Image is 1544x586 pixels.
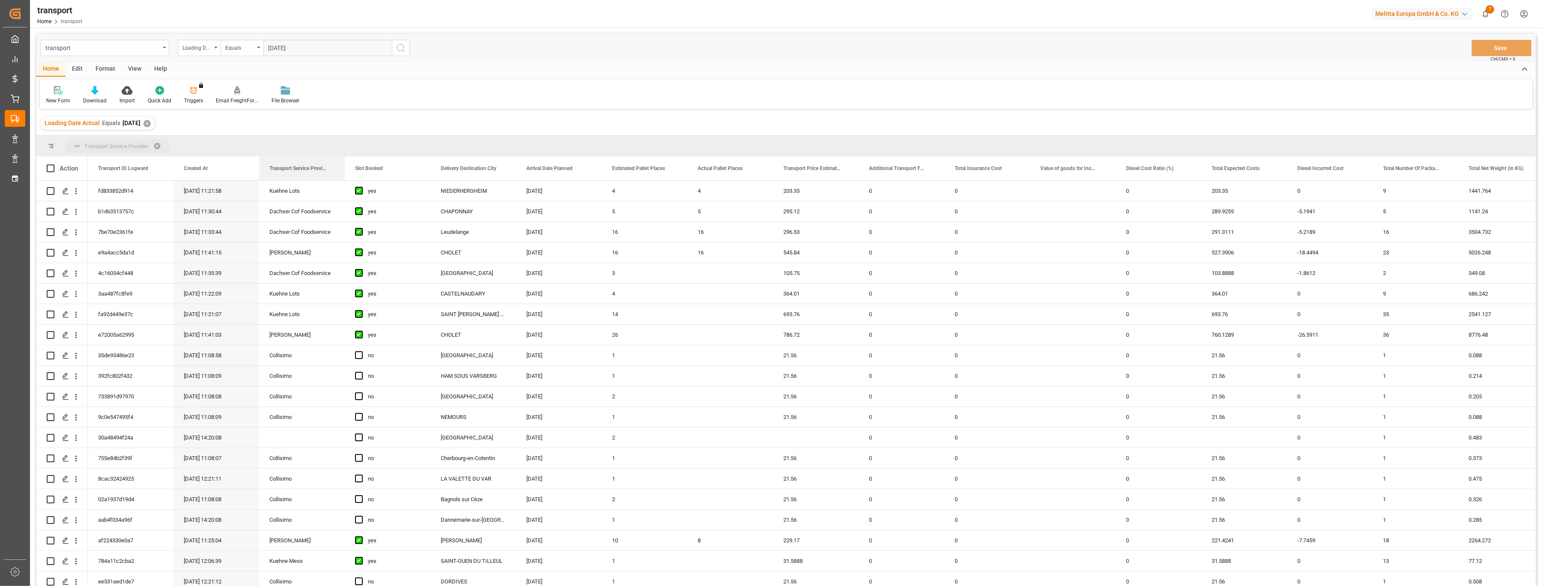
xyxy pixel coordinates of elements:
[1201,469,1287,489] div: 21.56
[1116,366,1201,386] div: 0
[944,386,1030,407] div: 0
[430,489,516,509] div: Bagnols sur Cèze
[173,242,259,263] div: [DATE] 11:41:15
[944,181,1030,201] div: 0
[36,345,88,366] div: Press SPACE to select this row.
[1287,386,1373,407] div: 0
[36,181,88,201] div: Press SPACE to select this row.
[516,242,602,263] div: [DATE]
[516,448,602,468] div: [DATE]
[773,304,859,324] div: 693.76
[173,448,259,468] div: [DATE] 11:08:07
[259,386,345,407] div: Collisimo
[259,284,345,304] div: Kuehne Lots
[122,62,148,77] div: View
[944,448,1030,468] div: 0
[178,40,221,56] button: open menu
[944,304,1030,324] div: 0
[1116,263,1201,283] div: 0
[1495,4,1514,24] button: Help Center
[602,284,687,304] div: 4
[430,366,516,386] div: HAM SOUS VARSBERG
[1201,366,1287,386] div: 21.56
[36,263,88,284] div: Press SPACE to select this row.
[1458,469,1544,489] div: 0.475
[1287,469,1373,489] div: 0
[36,242,88,263] div: Press SPACE to select this row.
[944,201,1030,221] div: 0
[944,510,1030,530] div: 0
[88,510,173,530] div: aab4f034a96f
[516,407,602,427] div: [DATE]
[36,407,88,428] div: Press SPACE to select this row.
[1486,5,1494,14] span: 7
[259,510,345,530] div: Collisimo
[1287,242,1373,263] div: -18.4494
[773,407,859,427] div: 21.56
[88,407,173,427] div: 9c0e547495f4
[1287,325,1373,345] div: -26.5911
[1458,428,1544,448] div: 0.483
[602,263,687,283] div: 3
[1373,284,1458,304] div: 9
[516,201,602,221] div: [DATE]
[1458,181,1544,201] div: 1441.764
[173,530,259,550] div: [DATE] 11:25:04
[259,530,345,550] div: [PERSON_NAME]
[45,42,160,53] div: transport
[1201,325,1287,345] div: 760.1289
[1116,201,1201,221] div: 0
[1373,263,1458,283] div: 2
[1201,284,1287,304] div: 364.01
[944,222,1030,242] div: 0
[36,366,88,386] div: Press SPACE to select this row.
[259,345,345,365] div: Collisimo
[66,62,89,77] div: Edit
[1373,407,1458,427] div: 1
[944,325,1030,345] div: 0
[1458,222,1544,242] div: 3504.732
[259,469,345,489] div: Collisimo
[1201,242,1287,263] div: 527.3906
[36,325,88,345] div: Press SPACE to select this row.
[516,366,602,386] div: [DATE]
[430,551,516,571] div: SAINT-OUEN DU TILLEUL
[36,304,88,325] div: Press SPACE to select this row.
[1373,489,1458,509] div: 1
[88,181,173,201] div: fd833852d914
[1116,510,1201,530] div: 0
[1201,386,1287,407] div: 21.56
[1287,366,1373,386] div: 0
[1458,530,1544,550] div: 2264.272
[225,42,254,52] div: Equals
[173,345,259,365] div: [DATE] 11:08:58
[1201,263,1287,283] div: 103.8888
[516,284,602,304] div: [DATE]
[1201,530,1287,550] div: 221.4241
[1116,386,1201,407] div: 0
[944,263,1030,283] div: 0
[173,201,259,221] div: [DATE] 11:30:44
[259,304,345,324] div: Kuehne Lots
[773,201,859,221] div: 295.12
[859,407,944,427] div: 0
[430,242,516,263] div: CHOLET
[602,530,687,550] div: 10
[1373,366,1458,386] div: 1
[392,40,410,56] button: search button
[516,181,602,201] div: [DATE]
[88,263,173,283] div: 4c16054cf448
[773,284,859,304] div: 364.01
[859,530,944,550] div: 0
[88,489,173,509] div: 02a1937d19d4
[859,181,944,201] div: 0
[1287,428,1373,448] div: 0
[182,42,212,52] div: Loading Date Actual
[859,366,944,386] div: 0
[430,222,516,242] div: Leudelange
[859,469,944,489] div: 0
[1287,284,1373,304] div: 0
[944,469,1030,489] div: 0
[602,551,687,571] div: 1
[687,201,773,221] div: 5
